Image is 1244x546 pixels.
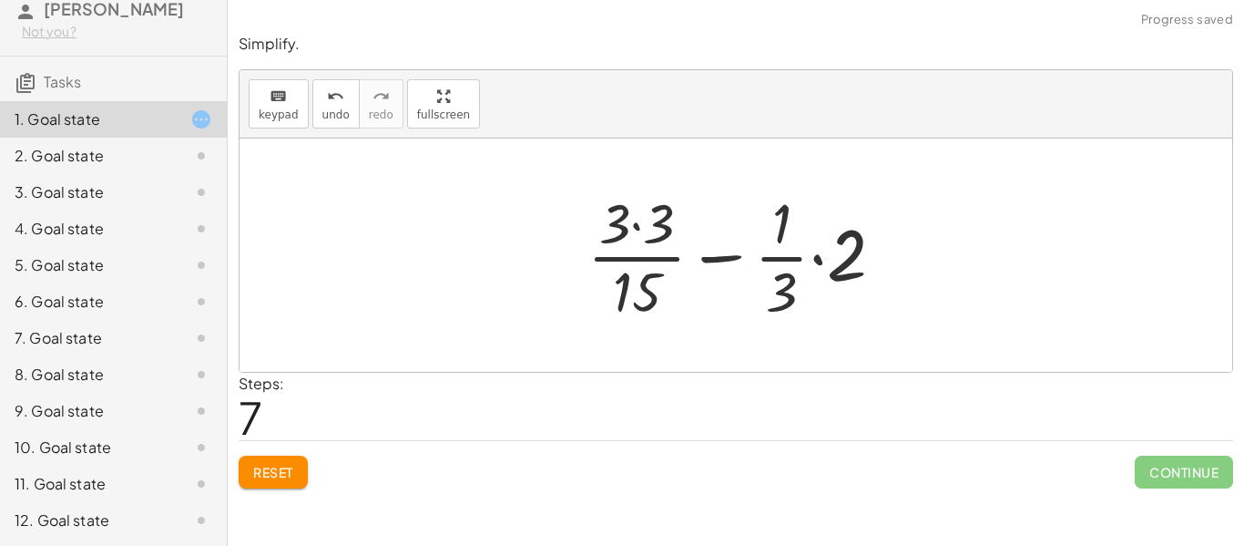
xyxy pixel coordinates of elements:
[372,86,390,108] i: redo
[259,108,299,121] span: keypad
[190,437,212,458] i: Task not started.
[407,79,480,129] button: fullscreen
[190,291,212,313] i: Task not started.
[359,79,403,129] button: redoredo
[312,79,360,129] button: undoundo
[253,464,293,480] span: Reset
[190,254,212,276] i: Task not started.
[190,400,212,422] i: Task not started.
[15,364,161,386] div: 8. Goal state
[190,510,212,531] i: Task not started.
[369,108,393,121] span: redo
[190,145,212,167] i: Task not started.
[15,327,161,349] div: 7. Goal state
[15,145,161,167] div: 2. Goal state
[190,218,212,240] i: Task not started.
[44,72,81,91] span: Tasks
[190,473,212,495] i: Task not started.
[15,108,161,130] div: 1. Goal state
[1141,11,1233,29] span: Progress saved
[239,456,308,489] button: Reset
[15,400,161,422] div: 9. Goal state
[190,108,212,130] i: Task started.
[270,86,287,108] i: keyboard
[22,23,212,41] div: Not you?
[15,510,161,531] div: 12. Goal state
[417,108,470,121] span: fullscreen
[15,254,161,276] div: 5. Goal state
[239,389,262,445] span: 7
[239,34,1233,55] p: Simplify.
[239,374,284,393] label: Steps:
[190,364,212,386] i: Task not started.
[15,291,161,313] div: 6. Goal state
[15,473,161,495] div: 11. Goal state
[15,218,161,240] div: 4. Goal state
[249,79,309,129] button: keyboardkeypad
[327,86,344,108] i: undo
[190,181,212,203] i: Task not started.
[190,327,212,349] i: Task not started.
[15,181,161,203] div: 3. Goal state
[322,108,350,121] span: undo
[15,437,161,458] div: 10. Goal state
